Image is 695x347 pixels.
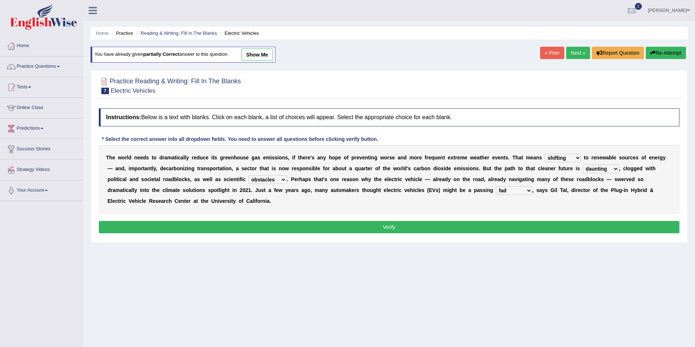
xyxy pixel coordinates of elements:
[400,155,404,160] b: n
[194,155,197,160] b: e
[366,166,368,171] b: t
[143,166,144,171] b: t
[236,166,239,171] b: a
[325,166,328,171] b: o
[663,155,666,160] b: y
[143,52,180,57] b: partially correct
[602,155,606,160] b: w
[255,166,257,171] b: r
[540,47,564,59] a: « Prev
[345,166,346,171] b: t
[584,155,586,160] b: t
[292,155,294,160] b: i
[338,155,341,160] b: e
[178,155,181,160] b: c
[164,155,167,160] b: a
[207,166,210,171] b: s
[0,57,83,75] a: Practice Questions
[566,47,590,59] a: Next »
[240,155,243,160] b: u
[263,155,266,160] b: e
[294,166,296,171] b: e
[0,118,83,137] a: Predictions
[118,166,121,171] b: n
[226,166,229,171] b: o
[424,166,427,171] b: o
[224,166,226,171] b: i
[0,180,83,198] a: Your Account
[414,155,417,160] b: o
[204,166,207,171] b: n
[192,155,194,160] b: r
[599,155,602,160] b: e
[309,166,312,171] b: s
[203,155,206,160] b: c
[266,155,270,160] b: m
[163,166,166,171] b: e
[140,155,143,160] b: e
[106,114,141,120] b: Instructions:
[630,155,633,160] b: c
[216,166,218,171] b: r
[212,155,214,160] b: t
[300,155,303,160] b: h
[218,166,220,171] b: t
[134,155,138,160] b: n
[526,155,530,160] b: m
[317,155,320,160] b: a
[270,155,272,160] b: i
[380,155,384,160] b: w
[332,155,335,160] b: o
[441,166,444,171] b: x
[183,155,185,160] b: l
[129,155,132,160] b: d
[188,166,191,171] b: n
[210,166,213,171] b: p
[622,155,625,160] b: o
[299,166,303,171] b: p
[364,166,366,171] b: r
[260,166,261,171] b: t
[464,155,467,160] b: e
[404,166,407,171] b: d
[644,155,646,160] b: f
[267,166,269,171] b: t
[358,166,361,171] b: u
[112,155,115,160] b: e
[515,155,519,160] b: h
[407,166,408,171] b: '
[184,166,187,171] b: z
[402,166,404,171] b: l
[417,155,419,160] b: r
[180,166,183,171] b: n
[129,166,130,171] b: i
[454,155,455,160] b: t
[138,166,141,171] b: o
[163,155,164,160] b: r
[591,155,593,160] b: r
[505,155,508,160] b: s
[125,155,127,160] b: r
[306,155,307,160] b: r
[127,155,129,160] b: l
[655,155,658,160] b: e
[313,166,316,171] b: b
[223,155,225,160] b: r
[111,87,156,94] small: Electric Vehicles
[635,3,642,10] span: 2
[539,155,542,160] b: s
[612,155,614,160] b: l
[211,155,212,160] b: i
[311,166,313,171] b: i
[388,166,391,171] b: e
[118,155,122,160] b: w
[374,155,378,160] b: g
[389,155,392,160] b: s
[419,155,422,160] b: e
[172,166,173,171] b: r
[433,166,437,171] b: d
[481,155,485,160] b: h
[246,155,249,160] b: e
[108,166,113,171] b: —
[649,155,652,160] b: e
